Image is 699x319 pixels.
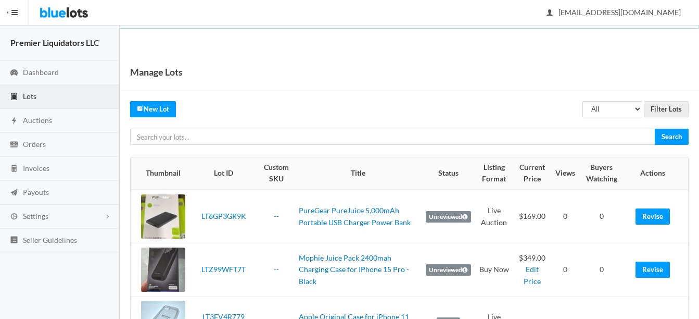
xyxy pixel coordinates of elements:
span: Settings [23,212,48,220]
span: Lots [23,92,36,101]
input: Search [655,129,689,145]
a: -- [274,212,279,220]
span: Orders [23,140,46,149]
strong: Premier Liquidators LLC [10,38,99,47]
a: Edit Price [524,265,541,286]
ion-icon: cog [9,212,19,222]
a: Revise [636,262,670,278]
span: Invoices [23,164,49,173]
a: LT6GP3GR9K [201,212,246,220]
label: Unreviewed [426,211,471,223]
ion-icon: list box [9,236,19,246]
ion-icon: create [137,105,144,112]
span: Seller Guidelines [23,236,77,244]
ion-icon: person [544,8,555,18]
h1: Manage Lots [130,64,183,80]
td: Live Auction [475,190,513,243]
th: Thumbnail [131,157,189,190]
a: LTZ99WFT7T [201,265,246,274]
ion-icon: calculator [9,164,19,174]
td: 0 [551,190,579,243]
th: Buyers Watching [579,157,624,190]
th: Actions [624,157,688,190]
label: Unreviewed [426,264,471,276]
a: PureGear PureJuice 5,000mAh Portable USB Charger Power Bank [299,206,411,227]
a: Revise [636,208,670,225]
a: createNew Lot [130,101,176,117]
ion-icon: cash [9,140,19,150]
ion-icon: paper plane [9,188,19,198]
span: [EMAIL_ADDRESS][DOMAIN_NAME] [547,8,681,17]
td: 0 [579,243,624,297]
th: Status [422,157,475,190]
input: Search your lots... [130,129,655,145]
span: Payouts [23,188,49,197]
a: -- [274,265,279,274]
td: $349.00 [513,243,551,297]
th: Custom SKU [258,157,295,190]
span: Dashboard [23,68,59,77]
span: Auctions [23,116,52,125]
td: Buy Now [475,243,513,297]
th: Current Price [513,157,551,190]
td: $169.00 [513,190,551,243]
a: Mophie Juice Pack 2400mah Charging Case for IPhone 15 Pro - Black [299,253,409,286]
ion-icon: clipboard [9,92,19,102]
th: Lot ID [189,157,258,190]
td: 0 [579,190,624,243]
input: Filter Lots [644,101,689,117]
ion-icon: flash [9,116,19,126]
th: Listing Format [475,157,513,190]
td: 0 [551,243,579,297]
th: Views [551,157,579,190]
th: Title [295,157,422,190]
ion-icon: speedometer [9,68,19,78]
